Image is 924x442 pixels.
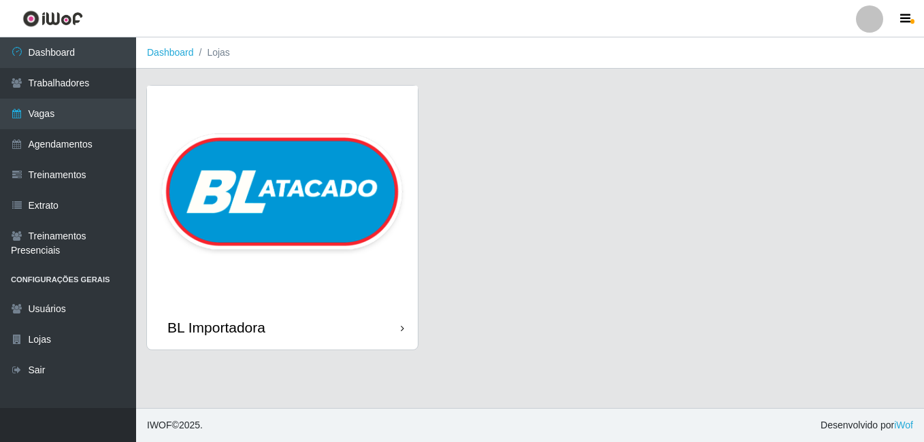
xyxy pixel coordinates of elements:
span: Desenvolvido por [821,418,913,432]
span: IWOF [147,420,172,430]
span: © 2025 . [147,418,203,432]
nav: breadcrumb [136,37,924,69]
img: cardImg [147,86,418,305]
a: Dashboard [147,47,194,58]
a: iWof [894,420,913,430]
img: CoreUI Logo [22,10,83,27]
a: BL Importadora [147,86,418,350]
li: Lojas [194,46,230,60]
div: BL Importadora [167,319,265,336]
